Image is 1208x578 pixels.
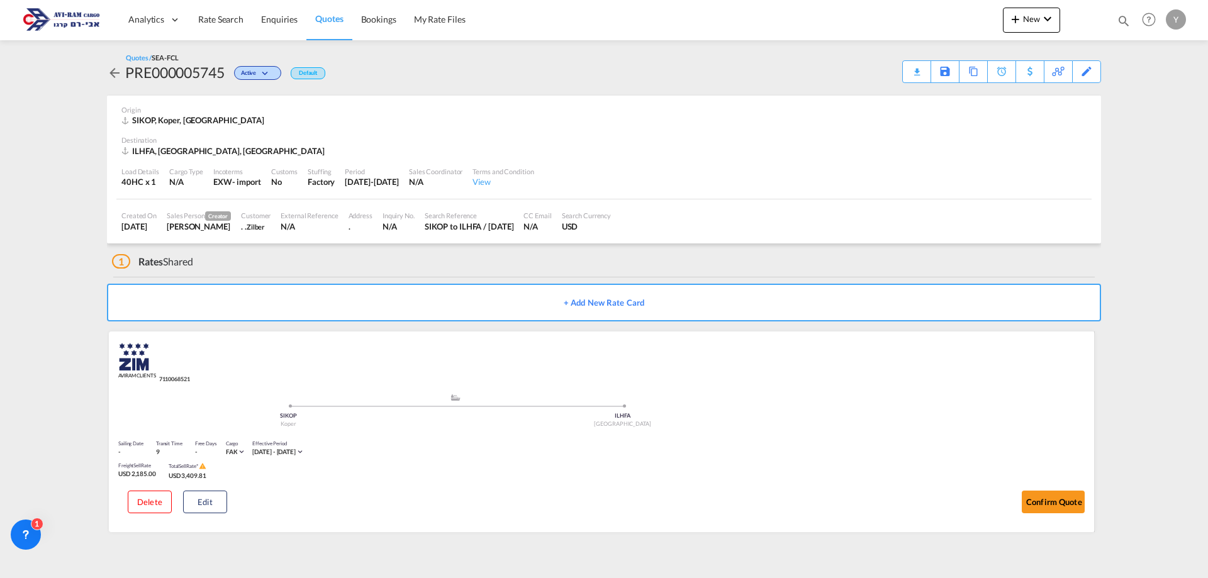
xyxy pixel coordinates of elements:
div: 40HC x 1 [121,176,159,187]
button: icon-plus 400-fgNewicon-chevron-down [1003,8,1060,33]
div: N/A [281,221,338,232]
div: Terms and Condition [473,167,534,176]
div: 30 Sep 2025 [345,176,399,187]
div: Cargo [226,440,247,447]
div: CC Email [523,211,551,220]
md-icon: icon-chevron-down [1040,11,1055,26]
md-icon: assets/icons/custom/ship-fill.svg [448,394,463,401]
span: SEA-FCL [152,53,178,62]
span: Subject to Remarks [196,463,198,469]
div: Change Status Here [225,62,284,82]
div: Free Days [195,440,216,447]
md-icon: icon-arrow-left [107,65,122,81]
img: 166978e0a5f911edb4280f3c7a976193.png [19,6,104,34]
div: N/A [409,176,462,187]
md-icon: icon-chevron-down [259,70,274,77]
button: + Add New Rate Card [107,284,1101,321]
div: SIKOP to ILHFA / 28 Sep 2025 [425,221,514,232]
div: 28 Sep 2025 [121,221,157,232]
span: Bookings [361,14,396,25]
md-icon: icon-alert [199,462,206,470]
span: Active [241,69,259,81]
button: icon-alert [198,462,206,471]
div: Customs [271,167,298,176]
span: Analytics [128,13,164,26]
div: EXW [213,176,232,187]
div: N/A [383,221,415,232]
div: N/A [169,176,203,187]
div: Factory Stuffing [308,176,335,187]
span: Enquiries [261,14,298,25]
div: Sales Person [167,211,231,221]
div: Period [345,167,399,176]
md-icon: icon-plus 400-fg [1008,11,1023,26]
div: USD 3,409.81 [169,471,207,480]
div: USD 2,185.00 [118,469,156,478]
div: Quote PDF is not available at this time [909,61,924,72]
div: [DATE] - [DATE] [252,447,296,456]
md-icon: icon-download [909,63,924,72]
div: Destination [121,135,1087,145]
button: Delete [128,491,172,513]
div: Search Reference [425,211,514,220]
span: 7110068521 [156,375,190,384]
div: Sailing Date [118,440,143,447]
div: Cargo Type [169,167,203,176]
div: Transit Time [156,440,182,447]
div: - import [232,176,261,187]
div: Change Status Here [234,66,281,80]
div: No [271,176,298,187]
div: Shared [112,255,193,269]
div: [GEOGRAPHIC_DATA] [456,420,790,428]
div: Save As Template [931,61,959,82]
span: Creator [205,211,231,221]
div: Incoterms [213,167,261,176]
div: PRE000005745 [125,62,225,82]
div: SIKOP [121,412,456,420]
span: Zilber [247,223,265,231]
div: - [195,447,198,456]
div: Quotes /SEA-FCL [126,53,179,62]
div: Search Currency [562,211,612,220]
button: Confirm Quote [1022,491,1085,513]
div: - [118,447,143,456]
div: Default [291,67,325,79]
div: Address [349,211,372,220]
img: ZIM [118,341,150,372]
span: Quotes [315,13,343,24]
span: AVIRAM CLIENTS [118,372,156,379]
md-icon: icon-magnify [1117,14,1131,28]
div: 9 [156,447,182,456]
span: SIKOP, Koper, [GEOGRAPHIC_DATA] [132,115,264,125]
span: Rates [138,255,164,267]
span: Sell [133,462,141,469]
div: Yulia Vainblat [167,221,231,232]
div: View [473,176,534,187]
span: 1 [112,254,130,269]
div: icon-magnify [1117,14,1131,33]
div: SIKOP, Koper, Europe [121,114,267,126]
md-icon: icon-chevron-down [237,447,246,456]
span: Rate Search [198,14,243,25]
div: ILHFA, Haifa, Middle East [121,145,328,157]
div: Customer [241,211,271,220]
md-icon: icon-chevron-down [296,447,305,456]
div: Total Rate [169,462,207,471]
div: Y [1166,9,1186,30]
div: Inquiry No. [383,211,415,220]
div: External Reference [281,211,338,220]
div: USD [562,221,612,232]
div: Stuffing [308,167,335,176]
div: Freight Rate [118,462,156,469]
div: Created On [121,211,157,220]
div: Origin [121,105,1087,114]
span: New [1008,14,1055,24]
div: ILHFA [456,412,790,420]
div: Help [1138,9,1166,31]
div: . . [241,221,271,232]
span: Help [1138,9,1160,30]
span: Sell [179,463,186,469]
span: FAK [226,448,238,455]
div: Effective Period [252,440,305,447]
